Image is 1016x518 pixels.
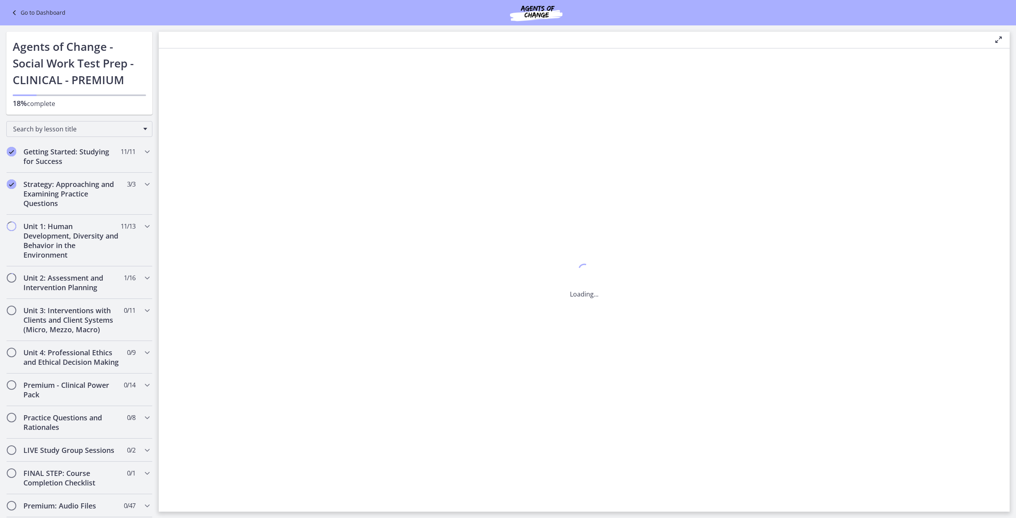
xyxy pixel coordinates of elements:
[124,273,135,283] span: 1 / 16
[13,98,146,108] p: complete
[7,179,16,189] i: Completed
[6,121,152,137] div: Search by lesson title
[23,380,120,399] h2: Premium - Clinical Power Pack
[23,445,120,455] h2: LIVE Study Group Sessions
[23,221,120,260] h2: Unit 1: Human Development, Diversity and Behavior in the Environment
[124,380,135,390] span: 0 / 14
[13,125,139,133] span: Search by lesson title
[121,147,135,156] span: 11 / 11
[23,413,120,432] h2: Practice Questions and Rationales
[23,147,120,166] h2: Getting Started: Studying for Success
[23,306,120,334] h2: Unit 3: Interventions with Clients and Client Systems (Micro, Mezzo, Macro)
[10,8,65,17] a: Go to Dashboard
[23,501,120,510] h2: Premium: Audio Files
[13,98,27,108] span: 18%
[127,179,135,189] span: 3 / 3
[124,306,135,315] span: 0 / 11
[13,38,146,88] h1: Agents of Change - Social Work Test Prep - CLINICAL - PREMIUM
[127,413,135,422] span: 0 / 8
[127,468,135,478] span: 0 / 1
[23,348,120,367] h2: Unit 4: Professional Ethics and Ethical Decision Making
[23,468,120,487] h2: FINAL STEP: Course Completion Checklist
[489,3,584,22] img: Agents of Change
[121,221,135,231] span: 11 / 13
[23,273,120,292] h2: Unit 2: Assessment and Intervention Planning
[570,289,598,299] p: Loading...
[7,147,16,156] i: Completed
[570,262,598,280] div: 1
[127,445,135,455] span: 0 / 2
[124,501,135,510] span: 0 / 47
[127,348,135,357] span: 0 / 9
[23,179,120,208] h2: Strategy: Approaching and Examining Practice Questions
